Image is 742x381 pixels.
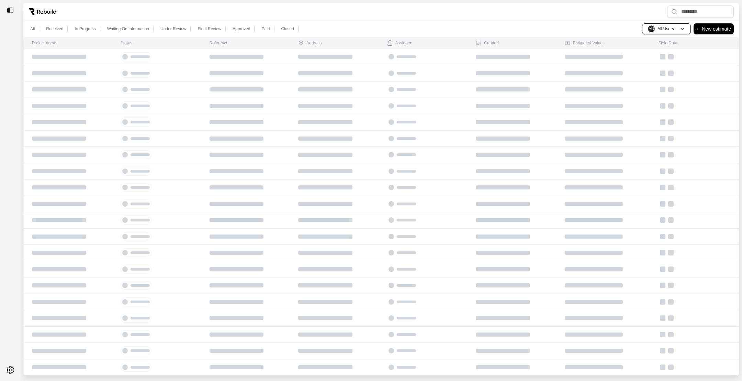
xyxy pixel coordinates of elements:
p: + [696,25,699,33]
button: +New estimate [694,23,734,34]
p: All Users [657,26,674,32]
div: Assignee [387,40,412,46]
div: Status [121,40,132,46]
div: Project name [32,40,56,46]
p: Waiting On Information [107,26,149,32]
img: toggle sidebar [7,7,14,14]
div: Reference [210,40,228,46]
p: All [30,26,35,32]
div: Field Data [659,40,677,46]
div: Address [298,40,322,46]
p: Under Review [160,26,186,32]
div: Created [476,40,499,46]
p: Paid [261,26,270,32]
p: Final Review [198,26,221,32]
p: Received [46,26,63,32]
p: In Progress [75,26,95,32]
p: Approved [233,26,250,32]
button: AUAll Users [642,23,691,34]
div: Estimated Value [565,40,603,46]
img: Rebuild [29,8,56,15]
p: Closed [281,26,294,32]
span: AU [648,25,655,32]
p: New estimate [702,25,731,33]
